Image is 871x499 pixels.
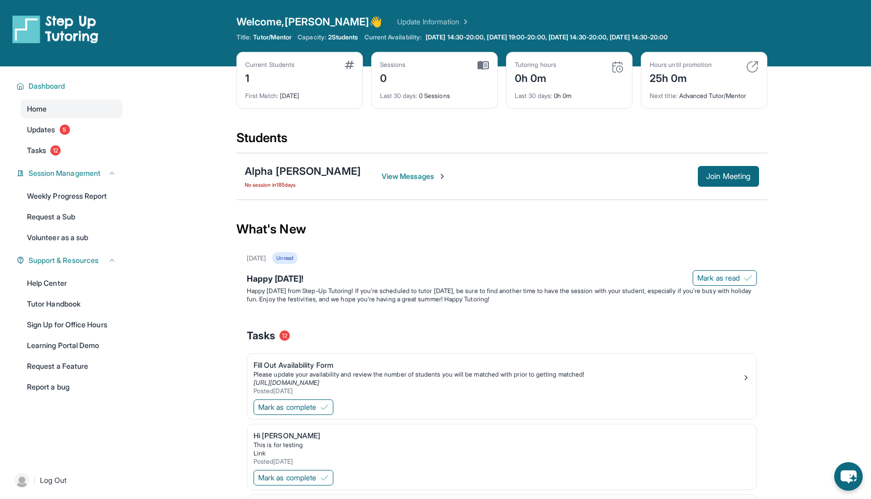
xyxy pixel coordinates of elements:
[706,173,751,179] span: Join Meeting
[650,61,712,69] div: Hours until promotion
[21,295,122,313] a: Tutor Handbook
[272,252,297,264] div: Unread
[245,92,278,100] span: First Match :
[254,387,742,395] div: Posted [DATE]
[834,462,863,491] button: chat-button
[693,270,757,286] button: Mark as read
[424,33,670,41] a: [DATE] 14:30-20:00, [DATE] 19:00-20:00, [DATE] 14:30-20:00, [DATE] 14:30-20:00
[258,473,316,483] span: Mark as complete
[254,399,333,415] button: Mark as complete
[254,379,319,386] a: [URL][DOMAIN_NAME]
[24,168,116,178] button: Session Management
[254,360,742,370] div: Fill Out Availability Form
[27,145,46,156] span: Tasks
[40,475,67,486] span: Log Out
[15,473,29,488] img: user-img
[650,69,712,86] div: 25h 0m
[438,172,446,181] img: Chevron-Right
[236,206,767,252] div: What's New
[21,357,122,376] a: Request a Feature
[380,69,406,86] div: 0
[345,61,354,69] img: card
[254,470,333,486] button: Mark as complete
[29,168,101,178] span: Session Management
[245,164,361,178] div: Alpha [PERSON_NAME]
[60,124,70,135] span: 5
[245,86,354,100] div: [DATE]
[247,254,266,262] div: [DATE]
[236,130,767,153] div: Students
[515,86,624,100] div: 0h 0m
[27,104,47,114] span: Home
[24,255,116,266] button: Support & Resources
[279,330,290,341] span: 12
[24,81,116,91] button: Dashboard
[247,328,275,343] span: Tasks
[245,61,294,69] div: Current Students
[477,61,489,70] img: card
[698,166,759,187] button: Join Meeting
[21,120,122,139] a: Updates5
[380,61,406,69] div: Sessions
[426,33,668,41] span: [DATE] 14:30-20:00, [DATE] 19:00-20:00, [DATE] 14:30-20:00, [DATE] 14:30-20:00
[650,92,678,100] span: Next title :
[247,354,756,397] a: Fill Out Availability FormPlease update your availability and review the number of students you w...
[245,69,294,86] div: 1
[10,469,122,492] a: |Log Out
[254,370,742,379] div: Please update your availability and review the number of students you will be matched with prior ...
[258,402,316,412] span: Mark as complete
[247,272,757,287] div: Happy [DATE]!
[253,33,291,41] span: Tutor/Mentor
[21,378,122,396] a: Report a bug
[380,86,489,100] div: 0 Sessions
[744,274,752,282] img: Mark as read
[27,124,55,135] span: Updates
[21,187,122,205] a: Weekly Progress Report
[382,171,446,182] span: View Messages
[247,287,757,303] p: Happy [DATE] from Step-Up Tutoring! If you're scheduled to tutor [DATE], be sure to find another ...
[21,274,122,293] a: Help Center
[515,61,556,69] div: Tutoring hours
[33,474,36,487] span: |
[21,141,122,160] a: Tasks12
[697,273,740,283] span: Mark as read
[320,403,329,411] img: Mark as complete
[364,33,422,41] span: Current Availability:
[245,181,361,189] span: No session in 185 days
[650,86,758,100] div: Advanced Tutor/Mentor
[254,458,750,466] div: Posted [DATE]
[515,69,556,86] div: 0h 0m
[320,474,329,482] img: Mark as complete
[12,15,99,44] img: logo
[236,15,383,29] span: Welcome, [PERSON_NAME] 👋
[459,17,470,27] img: Chevron Right
[611,61,624,73] img: card
[50,145,61,156] span: 12
[254,449,265,457] a: Link
[21,100,122,118] a: Home
[254,441,750,449] p: This is for testing
[746,61,758,73] img: card
[21,315,122,334] a: Sign Up for Office Hours
[21,207,122,226] a: Request a Sub
[29,81,65,91] span: Dashboard
[21,336,122,355] a: Learning Portal Demo
[328,33,358,41] span: 2 Students
[515,92,552,100] span: Last 30 days :
[397,17,470,27] a: Update Information
[254,431,750,441] div: Hi [PERSON_NAME]
[298,33,326,41] span: Capacity:
[21,228,122,247] a: Volunteer as a sub
[29,255,99,266] span: Support & Resources
[236,33,251,41] span: Title:
[380,92,417,100] span: Last 30 days :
